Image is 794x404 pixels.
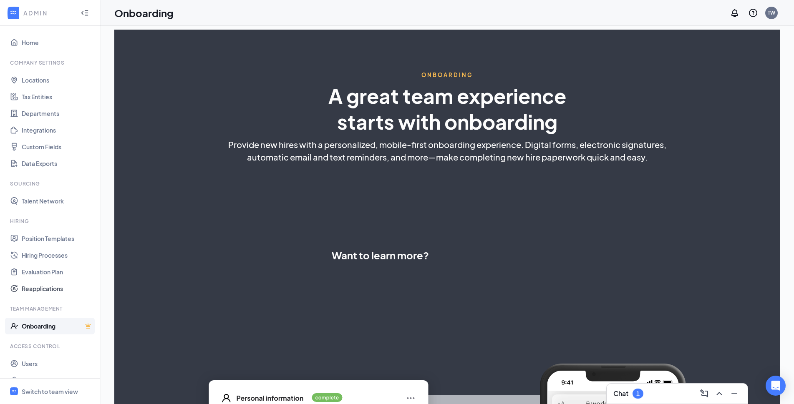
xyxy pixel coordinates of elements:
span: automatic email and text reminders, and more—make completing new hire paperwork quick and easy. [247,151,648,163]
span: starts with onboarding [337,109,557,134]
div: TW [768,9,775,16]
a: Integrations [22,122,93,138]
a: Users [22,355,93,372]
a: Home [22,34,93,51]
a: Data Exports [22,155,93,172]
svg: Minimize [729,389,739,399]
svg: WorkstreamLogo [9,8,18,17]
a: Position Templates [22,230,93,247]
div: Hiring [10,218,91,225]
div: ADMIN [23,9,73,17]
a: Hiring Processes [22,247,93,263]
button: ComposeMessage [698,387,711,400]
span: ONBOARDING [421,71,473,79]
div: Switch to team view [22,387,78,396]
span: A great team experience [328,83,566,108]
a: Departments [22,105,93,122]
a: Reapplications [22,280,93,297]
a: Custom Fields [22,138,93,155]
a: Talent Network [22,193,93,209]
svg: ChevronUp [714,389,724,399]
div: Team Management [10,305,91,312]
a: Tax Entities [22,88,93,105]
button: Minimize [728,387,741,400]
div: Company Settings [10,59,91,66]
svg: Collapse [81,9,89,17]
a: Locations [22,72,93,88]
div: 1 [636,390,640,397]
div: Sourcing [10,180,91,187]
button: ChevronUp [713,387,726,400]
span: Provide new hires with a personalized, mobile-first onboarding experience. Digital forms, electro... [228,138,666,151]
svg: ComposeMessage [699,389,709,399]
a: OnboardingCrown [22,318,93,334]
iframe: Form 0 [437,168,562,330]
span: Want to learn more? [332,248,429,263]
a: Evaluation Plan [22,263,93,280]
svg: QuestionInfo [748,8,758,18]
div: Access control [10,343,91,350]
svg: Notifications [730,8,740,18]
svg: WorkstreamLogo [11,389,17,394]
div: Open Intercom Messenger [766,376,786,396]
a: Roles and Permissions [22,372,93,389]
h3: Chat [613,389,628,398]
h1: Onboarding [114,6,174,20]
